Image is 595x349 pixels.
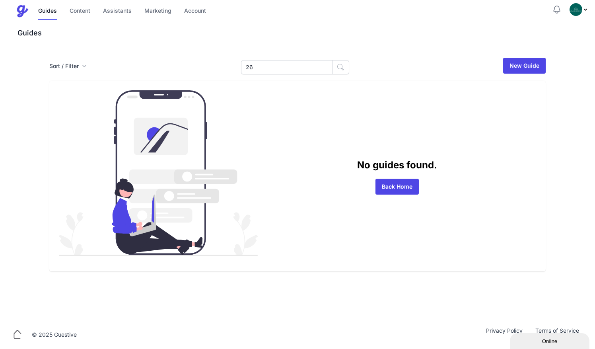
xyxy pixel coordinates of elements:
[570,3,582,16] img: oovs19i4we9w73xo0bfpgswpi0cd
[70,3,90,20] a: Content
[49,62,87,70] button: Sort / Filter
[480,327,529,343] a: Privacy Policy
[258,158,536,172] p: No guides found.
[503,58,546,74] a: New Guide
[144,3,171,20] a: Marketing
[510,331,591,349] iframe: chat widget
[552,5,562,14] button: Notifications
[59,90,258,255] img: guides_empty-d86bb564b29550a31688b3f861ba8bd6c8a7e1b83f23caef24972e3052780355.svg
[38,3,57,20] a: Guides
[375,179,419,195] a: Back Home
[103,3,132,20] a: Assistants
[16,5,29,18] img: Guestive Guides
[241,60,333,74] input: Search Guides
[529,327,585,343] a: Terms of Service
[32,331,77,339] div: © 2025 Guestive
[16,28,595,38] h3: Guides
[184,3,206,20] a: Account
[570,3,589,16] div: Profile Menu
